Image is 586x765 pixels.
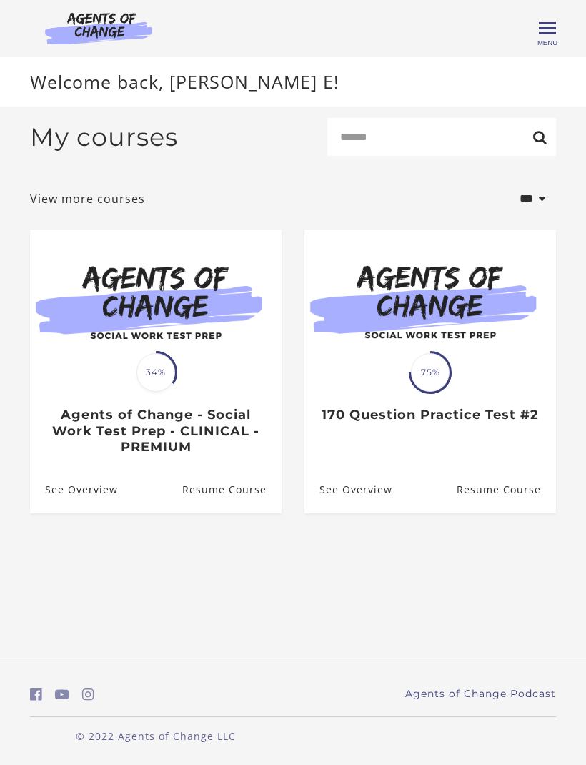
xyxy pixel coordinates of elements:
h2: My courses [30,122,178,152]
a: https://www.facebook.com/groups/aswbtestprep (Open in a new window) [30,684,42,705]
a: Agents of Change - Social Work Test Prep - CLINICAL - PREMIUM: See Overview [30,467,118,513]
p: © 2022 Agents of Change LLC [30,729,282,744]
h3: Agents of Change - Social Work Test Prep - CLINICAL - PREMIUM [45,407,266,455]
a: Agents of Change - Social Work Test Prep - CLINICAL - PREMIUM: Resume Course [182,467,282,513]
span: 34% [136,353,175,392]
span: Menu [537,39,557,46]
i: https://www.instagram.com/agentsofchangeprep/ (Open in a new window) [82,688,94,701]
span: 75% [411,353,450,392]
button: Toggle menu Menu [539,20,556,37]
a: 170 Question Practice Test #2: See Overview [304,467,392,513]
span: Toggle menu [539,27,556,29]
a: https://www.youtube.com/c/AgentsofChangeTestPrepbyMeaganMitchell (Open in a new window) [55,684,69,705]
h3: 170 Question Practice Test #2 [319,407,540,423]
i: https://www.facebook.com/groups/aswbtestprep (Open in a new window) [30,688,42,701]
a: Agents of Change Podcast [405,686,556,701]
a: 170 Question Practice Test #2: Resume Course [457,467,556,513]
p: Welcome back, [PERSON_NAME] E! [30,69,556,96]
i: https://www.youtube.com/c/AgentsofChangeTestPrepbyMeaganMitchell (Open in a new window) [55,688,69,701]
a: View more courses [30,190,145,207]
img: Agents of Change Logo [30,11,167,44]
a: https://www.instagram.com/agentsofchangeprep/ (Open in a new window) [82,684,94,705]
